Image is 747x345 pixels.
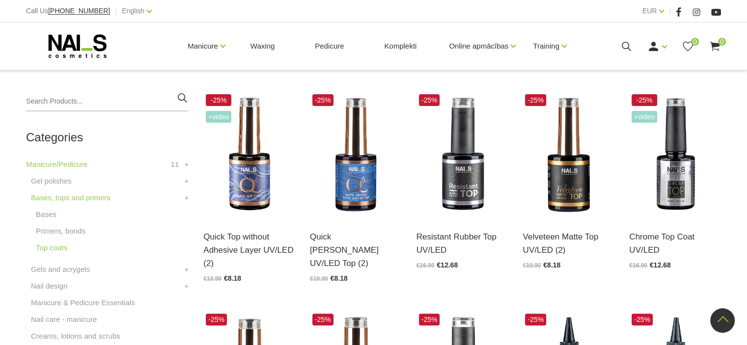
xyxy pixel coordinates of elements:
[718,38,726,46] span: 0
[310,92,402,218] img: The top coating without a sticky layer and without a UV blue coating, providing excellent shine a...
[31,192,111,204] a: Bases, tops and primers
[203,275,221,282] span: €10.90
[31,297,135,309] a: Manicure & Pedicure Essentials
[669,5,671,17] span: |
[629,230,721,257] a: Chrome Top Coat UV/LED
[185,192,189,204] a: +
[437,261,458,269] span: €12.68
[642,5,657,17] a: EUR
[26,92,189,111] input: Search Products...
[31,330,120,342] a: Creams, lotions and scrubs
[203,230,295,270] a: Quick Top without Adhesive Layer UV/LED (2)
[36,209,56,220] a: Bases
[525,314,546,325] span: -25%
[416,92,508,218] img: Excellent glossy rubber top coat without a tacky layer. Scratchresistant, rubbery, with a thinner...
[243,23,282,70] a: Waxing
[307,23,352,70] a: Pedicure
[533,27,559,66] a: Training
[523,92,614,218] img: Matte top coat without a tacky layer:●creates a velvety finish●does not alter the gel polish/gel ...
[523,262,541,269] span: €10.90
[36,242,67,254] a: Top coats
[36,225,85,237] a: Primers, bonds
[224,274,241,282] span: €8.18
[171,159,179,170] span: 11
[449,27,508,66] a: Online apmācības
[331,274,348,282] span: €8.18
[525,94,546,106] span: -25%
[312,94,333,106] span: -25%
[203,92,295,218] img: Top coat without a tacky layer.Superb shine right until the next repair. Does not yellow or crack...
[376,23,424,70] a: Komplekti
[629,262,647,269] span: €16.90
[629,92,721,218] img: Top coat without a tacky layer.Provides superb shine and durability. It does not leave stains and...
[416,262,435,269] span: €16.90
[115,5,117,17] span: |
[632,94,657,106] span: -25%
[31,314,97,325] a: Nail care - manicure
[682,40,694,53] a: 0
[419,94,440,106] span: -25%
[206,94,231,106] span: -25%
[416,230,508,257] a: Resistant Rubber Top UV/LED
[632,314,653,325] span: -25%
[122,5,144,17] a: English
[26,5,110,17] div: Call Us
[185,175,189,187] a: +
[31,175,72,187] a: Gel polishes
[31,280,67,292] a: Nail design
[26,159,87,170] a: Manicure/Pedicure
[26,131,189,144] h2: Categories
[310,275,328,282] span: €10.90
[206,314,227,325] span: -25%
[206,111,231,123] span: +Video
[312,314,333,325] span: -25%
[188,27,218,66] a: Manicure
[709,40,721,53] a: 0
[310,230,402,270] a: Quick [PERSON_NAME] UV/LED Top (2)
[185,264,189,275] a: +
[632,111,657,123] span: +Video
[543,261,560,269] span: €8.18
[185,159,189,170] a: +
[650,261,671,269] span: €12.68
[523,230,614,257] a: Velveteen Matte Top UV/LED (2)
[419,314,440,325] span: -25%
[185,280,189,292] a: +
[691,38,699,46] span: 0
[31,264,90,275] a: Gels and acrygels
[48,7,110,15] a: [PHONE_NUMBER]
